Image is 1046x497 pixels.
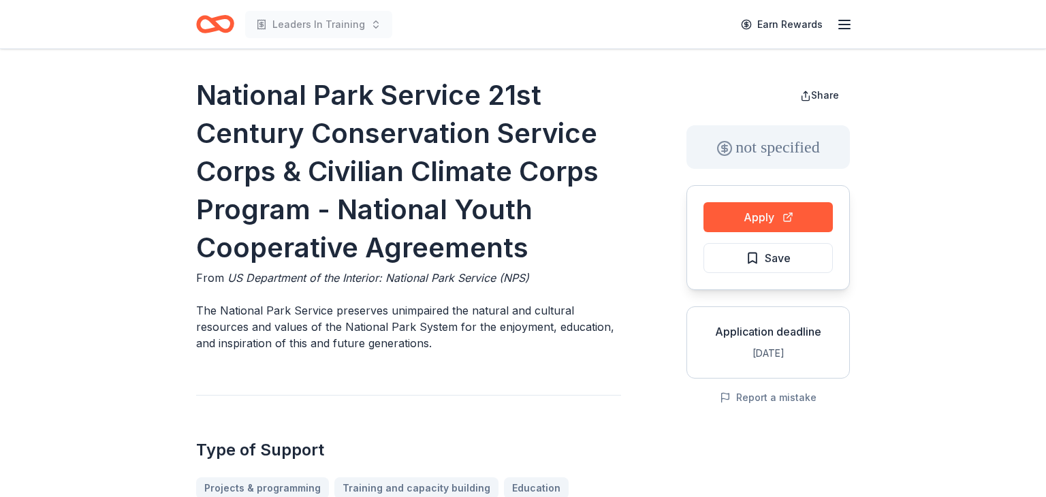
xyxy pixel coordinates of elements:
span: Leaders In Training [272,16,365,33]
div: [DATE] [698,345,838,362]
span: Share [811,89,839,101]
button: Save [703,243,833,273]
h1: National Park Service 21st Century Conservation Service Corps & Civilian Climate Corps Program - ... [196,76,621,267]
p: The National Park Service preserves unimpaired the natural and cultural resources and values of t... [196,302,621,351]
span: US Department of the Interior: National Park Service (NPS) [227,271,529,285]
button: Leaders In Training [245,11,392,38]
button: Apply [703,202,833,232]
div: not specified [686,125,850,169]
button: Share [789,82,850,109]
button: Report a mistake [720,389,817,406]
div: From [196,270,621,286]
span: Save [765,249,791,267]
a: Home [196,8,234,40]
div: Application deadline [698,323,838,340]
a: Earn Rewards [733,12,831,37]
h2: Type of Support [196,439,621,461]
